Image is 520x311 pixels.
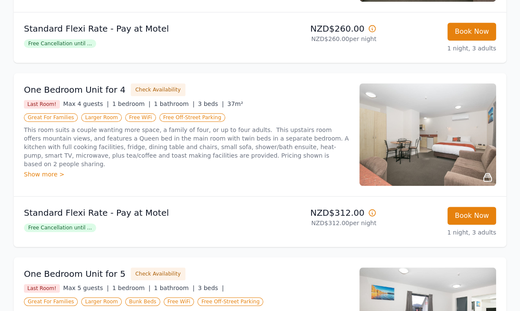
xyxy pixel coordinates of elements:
[24,297,78,306] span: Great For Families
[264,207,376,219] p: NZD$312.00
[197,297,263,306] span: Free Off-Street Parking
[383,44,496,53] p: 1 night, 3 adults
[24,23,257,35] p: Standard Flexi Rate - Pay at Motel
[81,297,122,306] span: Larger Room
[164,297,194,306] span: Free WiFi
[447,23,496,41] button: Book Now
[24,284,60,293] span: Last Room!
[63,285,109,291] span: Max 5 guests |
[383,228,496,237] p: 1 night, 3 adults
[24,170,349,179] div: Show more >
[154,285,194,291] span: 1 bathroom |
[24,39,96,48] span: Free Cancellation until ...
[125,113,156,122] span: Free WiFi
[24,84,126,96] h3: One Bedroom Unit for 4
[264,219,376,227] p: NZD$312.00 per night
[112,285,151,291] span: 1 bedroom |
[24,268,126,280] h3: One Bedroom Unit for 5
[131,83,185,96] button: Check Availability
[227,100,243,107] span: 37m²
[24,113,78,122] span: Great For Families
[264,23,376,35] p: NZD$260.00
[198,100,224,107] span: 3 beds |
[447,207,496,225] button: Book Now
[131,267,185,280] button: Check Availability
[198,285,224,291] span: 3 beds |
[154,100,194,107] span: 1 bathroom |
[81,113,122,122] span: Larger Room
[125,297,160,306] span: Bunk Beds
[159,113,225,122] span: Free Off-Street Parking
[24,100,60,109] span: Last Room!
[24,223,96,232] span: Free Cancellation until ...
[24,126,349,168] p: This room suits a couple wanting more space, a family of four, or up to four adults. This upstair...
[112,100,151,107] span: 1 bedroom |
[63,100,109,107] span: Max 4 guests |
[24,207,257,219] p: Standard Flexi Rate - Pay at Motel
[264,35,376,43] p: NZD$260.00 per night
